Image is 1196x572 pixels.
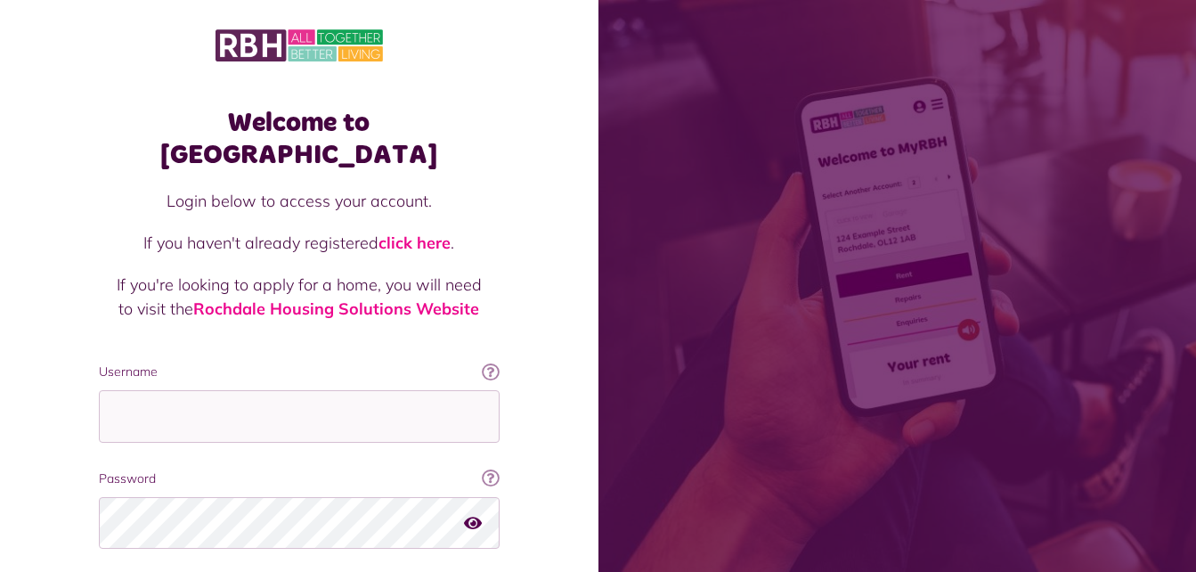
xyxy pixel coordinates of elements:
a: click here [378,233,451,253]
p: If you're looking to apply for a home, you will need to visit the [117,273,482,321]
h1: Welcome to [GEOGRAPHIC_DATA] [99,107,500,171]
img: MyRBH [216,27,383,64]
label: Password [99,470,500,488]
a: Rochdale Housing Solutions Website [193,298,479,319]
p: If you haven't already registered . [117,231,482,255]
label: Username [99,363,500,381]
p: Login below to access your account. [117,189,482,213]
